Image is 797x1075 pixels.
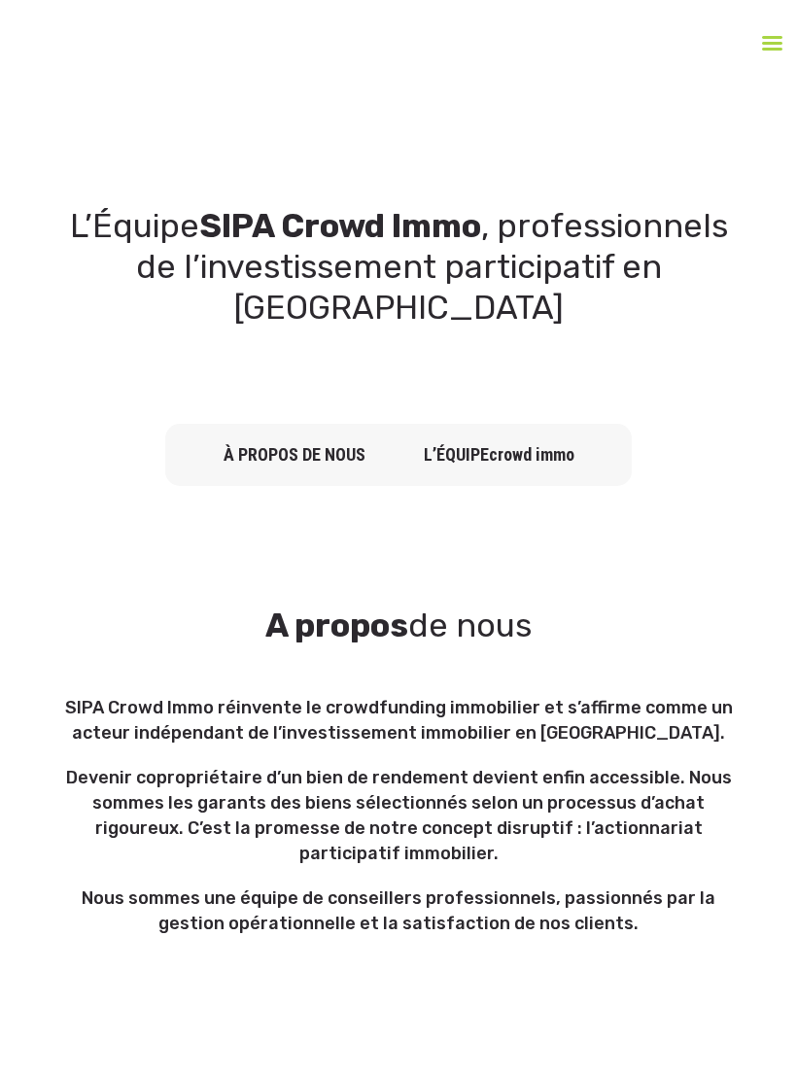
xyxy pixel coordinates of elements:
[489,444,574,465] span: crowd immo
[199,206,481,246] strong: SIPA Crowd Immo
[60,885,737,936] p: Nous sommes une équipe de conseillers professionnels, passionnés par la gestion opérationnelle et...
[60,695,737,746] p: SIPA Crowd Immo réinvente le crowdfunding immobilier et s’affirme comme un acteur indépendant de ...
[265,606,408,645] strong: A propos
[224,444,365,465] a: à propos de nous
[19,19,190,68] img: Logo
[60,765,737,866] p: Devenir copropriétaire d’un bien de rendement devient enfin accessible. Nous sommes les garants d...
[424,444,574,465] a: L’équipecrowd immo
[49,206,748,329] h1: L’Équipe , professionnels de l’investissement participatif en [GEOGRAPHIC_DATA]
[49,612,748,640] h3: de nous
